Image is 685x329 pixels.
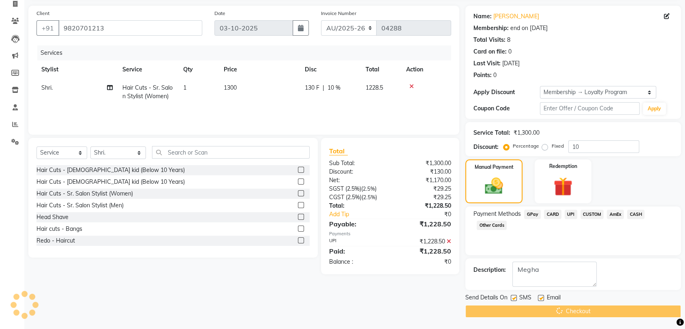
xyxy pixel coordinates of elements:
label: Date [214,10,225,17]
div: ( ) [323,185,390,193]
label: Manual Payment [475,163,514,171]
div: Membership: [473,24,509,32]
div: ₹29.25 [390,185,458,193]
th: Service [118,60,178,79]
label: Redemption [549,163,577,170]
label: Client [36,10,49,17]
input: Search or Scan [152,146,310,159]
span: SMS [519,293,531,303]
img: _gift.svg [548,175,578,198]
span: Other Cards [477,221,507,230]
th: Qty [178,60,219,79]
div: ₹1,228.50 [390,237,458,246]
div: Hair Cuts - [DEMOGRAPHIC_DATA] kid (Below 10 Years) [36,178,185,186]
span: SGST (2.5%) [329,185,361,192]
th: Price [219,60,300,79]
div: Coupon Code [473,104,540,113]
th: Disc [300,60,361,79]
input: Enter Offer / Coupon Code [540,102,640,115]
div: ₹1,300.00 [514,129,539,137]
label: Invoice Number [321,10,356,17]
span: CGST (2.5%) [329,194,362,201]
div: ₹1,170.00 [390,176,458,185]
div: 0 [508,47,512,56]
div: Hair Cuts - [DEMOGRAPHIC_DATA] kid (Below 10 Years) [36,166,185,174]
input: Search by Name/Mobile/Email/Code [58,20,202,36]
div: 8 [507,36,510,44]
span: CASH [627,210,644,219]
div: Points: [473,71,492,80]
span: | [323,84,324,92]
div: Head Shave [36,213,68,221]
button: Apply [643,103,666,115]
div: ( ) [323,193,390,202]
a: Add Tip [323,210,401,219]
span: Email [546,293,560,303]
div: Total Visits: [473,36,505,44]
div: Net: [323,176,390,185]
span: 1228.5 [366,84,383,91]
div: Name: [473,12,492,21]
span: Send Details On [465,293,507,303]
div: Services [37,45,457,60]
div: ₹130.00 [390,168,458,176]
div: Total: [323,202,390,210]
a: [PERSON_NAME] [493,12,539,21]
span: 10 % [328,84,340,92]
th: Stylist [36,60,118,79]
th: Total [361,60,401,79]
span: 1300 [224,84,237,91]
span: Payment Methods [473,210,521,218]
div: ₹1,228.50 [390,246,458,256]
img: _cash.svg [479,176,508,196]
div: Payments [329,230,451,237]
span: Total [329,147,348,155]
span: 130 F [305,84,319,92]
div: Paid: [323,246,390,256]
div: Last Visit: [473,59,501,68]
div: Description: [473,266,506,274]
div: ₹0 [390,258,458,266]
div: Hair Cuts - Sr. Salon Stylist (Men) [36,201,124,210]
span: 2.5% [363,194,375,200]
span: 2.5% [363,185,375,192]
div: end on [DATE] [510,24,547,32]
div: Sub Total: [323,159,390,168]
div: [DATE] [502,59,520,68]
div: 0 [493,71,497,80]
div: Hair cuts - Bangs [36,225,82,233]
div: ₹0 [401,210,457,219]
div: ₹29.25 [390,193,458,202]
div: Redo - Haircut [36,237,75,245]
th: Action [401,60,451,79]
label: Fixed [551,142,563,150]
span: AmEx [607,210,624,219]
div: ₹1,228.50 [390,202,458,210]
span: GPay [524,210,541,219]
div: ₹1,300.00 [390,159,458,168]
div: Service Total: [473,129,510,137]
span: CUSTOM [580,210,604,219]
div: Card on file: [473,47,507,56]
span: 1 [183,84,186,91]
label: Percentage [513,142,539,150]
div: Discount: [323,168,390,176]
div: Balance : [323,258,390,266]
span: Hair Cuts - Sr. Salon Stylist (Women) [122,84,173,100]
div: ₹1,228.50 [390,219,458,229]
span: Shri. [41,84,53,91]
div: UPI [323,237,390,246]
div: Apply Discount [473,88,540,97]
button: +91 [36,20,59,36]
div: Hair Cuts - Sr. Salon Stylist (Women) [36,189,133,198]
span: UPI [565,210,577,219]
div: Discount: [473,143,499,151]
span: CARD [544,210,561,219]
div: Payable: [323,219,390,229]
